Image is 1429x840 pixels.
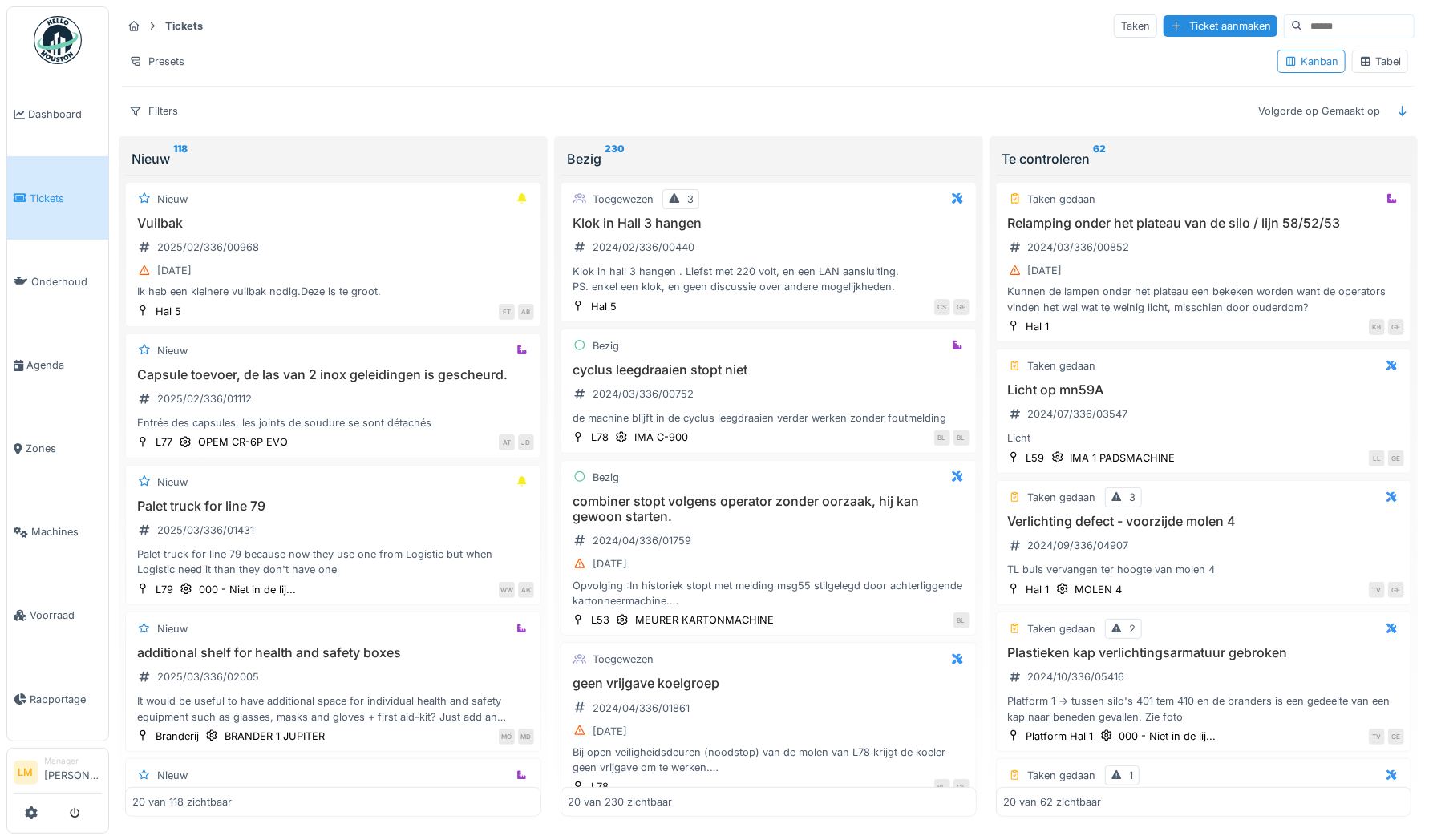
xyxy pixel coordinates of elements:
[518,729,534,745] div: MD
[132,415,534,430] div: Entrée des capsules, les joints de soudure se sont détachés
[157,621,188,636] div: Nieuw
[1071,450,1176,466] div: IMA 1 PADSMACHINE
[593,652,654,667] div: Toegewezen
[934,779,950,795] div: BL
[1003,430,1405,446] div: Licht
[568,794,672,810] div: 20 van 230 zichtbaar
[1359,54,1401,69] div: Tabel
[156,434,172,450] div: L77
[1028,240,1130,255] div: 2024/03/336/00852
[7,156,108,240] a: Tickets
[157,343,188,358] div: Nieuw
[687,192,694,207] div: 3
[1026,729,1094,744] div: Platform Hal 1
[7,240,108,323] a: Onderhoud
[157,768,188,783] div: Nieuw
[499,434,515,450] div: AT
[7,657,108,741] a: Rapportage
[156,582,173,597] div: L79
[593,470,619,485] div: Bezig
[14,761,38,785] li: LM
[1003,693,1405,724] div: Platform 1 -> tussen silo's 401 tem 410 en de branders is een gedeelte van een kap naar beneden g...
[568,362,970,378] h3: cyclus leegdraaien stopt niet
[1130,490,1136,505] div: 3
[1369,582,1385,598] div: TV
[1130,621,1136,636] div: 2
[1369,729,1385,745] div: TV
[132,149,535,168] div: Nieuw
[1369,319,1385,335] div: KB
[132,216,534,231] h3: Vuilbak
[593,556,627,571] div: [DATE]
[1026,319,1050,334] div: Hal 1
[157,391,252,406] div: 2025/02/336/01112
[26,357,102,373] span: Agenda
[518,304,534,320] div: AB
[122,99,185,123] div: Filters
[934,430,950,446] div: BL
[157,669,259,685] div: 2025/03/336/02005
[1003,216,1405,231] h3: Relamping onder het plateau van de silo / lijn 58/52/53
[568,745,970,775] div: Bij open veiligheidsdeuren (noodstop) van de molen van L78 krijgt de koeler geen vrijgave om te w...
[1388,319,1404,335] div: GE
[1388,582,1404,598] div: GE
[1028,768,1096,783] div: Taken gedaan
[953,430,970,446] div: BL
[1028,192,1096,207] div: Taken gedaan
[30,692,102,707] span: Rapportage
[30,191,102,206] span: Tickets
[1002,149,1406,168] div: Te controleren
[157,523,254,538] div: 2025/03/336/01431
[1119,729,1216,744] div: 000 - Niet in de lij...
[1369,450,1385,466] div: LL
[44,755,102,790] li: [PERSON_NAME]
[499,304,515,320] div: FT
[1130,768,1134,783] div: 1
[593,386,694,402] div: 2024/03/336/00752
[122,50,192,73] div: Presets
[7,323,108,406] a: Agenda
[1388,729,1404,745] div: GE
[591,779,609,794] div: L78
[499,582,515,598] div: WW
[1028,669,1125,685] div: 2024/10/336/05416
[593,240,694,255] div: 2024/02/336/00440
[132,645,534,660] h3: additional shelf for health and safety boxes
[1388,450,1404,466] div: GE
[568,264,970,294] div: Klok in hall 3 hangen . Liefst met 220 volt, en een LAN aansluiting. PS. enkel een klok, en geen ...
[132,367,534,382] h3: Capsule toevoer, de las van 2 inox geleidingen is gescheurd.
[567,149,970,168] div: Bezig
[7,407,108,491] a: Zones
[568,676,970,691] h3: geen vrijgave koelgroep
[568,410,970,426] div: de machine blijft in de cyclus leegdraaien verder werken zonder foutmelding
[518,434,534,450] div: JD
[157,192,188,207] div: Nieuw
[953,612,970,628] div: BL
[518,582,534,598] div: AB
[132,284,534,299] div: Ik heb een kleinere vuilbak nodig.Deze is te groot.
[26,441,102,456] span: Zones
[159,18,209,34] strong: Tickets
[1164,15,1277,37] div: Ticket aanmaken
[593,338,619,353] div: Bezig
[568,578,970,608] div: Opvolging :In historiek stopt met melding msg55 stilgelegd door achterliggende kartonneermachine....
[7,491,108,574] a: Machines
[591,430,609,445] div: L78
[157,263,192,278] div: [DATE]
[132,794,232,810] div: 20 van 118 zichtbaar
[635,612,774,628] div: MEURER KARTONMACHINE
[157,240,259,255] div: 2025/02/336/00968
[1003,794,1101,810] div: 20 van 62 zichtbaar
[132,693,534,724] div: It would be useful to have additional space for individual health and safety equipment such as gl...
[934,299,950,315] div: CS
[1028,538,1129,553] div: 2024/09/336/04907
[1026,582,1050,597] div: Hal 1
[34,16,82,64] img: Badge_color-CXgf-gQk.svg
[1003,645,1405,660] h3: Plastieken kap verlichtingsarmatuur gebroken
[568,494,970,524] h3: combiner stopt volgens operator zonder oorzaak, hij kan gewoon starten.
[1003,562,1405,577] div: TL buis vervangen ter hoogte van molen 4
[593,533,691,548] div: 2024/04/336/01759
[568,216,970,231] h3: Klok in Hall 3 hangen
[1026,450,1045,466] div: L59
[7,574,108,657] a: Voorraad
